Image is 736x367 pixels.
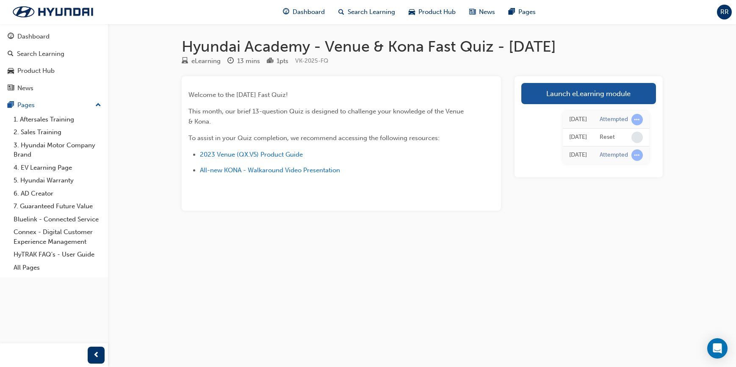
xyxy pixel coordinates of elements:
[200,151,303,158] a: 2023 Venue (QX.V5) Product Guide
[600,151,628,159] div: Attempted
[277,56,288,66] div: 1 pts
[237,56,260,66] div: 13 mins
[10,161,105,174] a: 4. EV Learning Page
[462,3,502,21] a: news-iconNews
[10,126,105,139] a: 2. Sales Training
[569,115,587,124] div: Mon Aug 04 2025 14:26:49 GMT+0930 (Australian Central Standard Time)
[10,248,105,261] a: HyTRAK FAQ's - User Guide
[10,226,105,248] a: Connex - Digital Customer Experience Management
[3,29,105,44] a: Dashboard
[707,338,728,359] div: Open Intercom Messenger
[10,113,105,126] a: 1. Aftersales Training
[569,150,587,160] div: Mon Aug 04 2025 12:15:05 GMT+0930 (Australian Central Standard Time)
[8,50,14,58] span: search-icon
[4,3,102,21] img: Trak
[3,63,105,79] a: Product Hub
[521,83,656,104] a: Launch eLearning module
[95,100,101,111] span: up-icon
[17,83,33,93] div: News
[93,350,100,361] span: prev-icon
[600,133,615,141] div: Reset
[10,261,105,274] a: All Pages
[293,7,325,17] span: Dashboard
[17,32,50,41] div: Dashboard
[502,3,542,21] a: pages-iconPages
[8,102,14,109] span: pages-icon
[8,33,14,41] span: guage-icon
[3,27,105,97] button: DashboardSearch LearningProduct HubNews
[10,200,105,213] a: 7. Guaranteed Future Value
[3,46,105,62] a: Search Learning
[295,57,328,64] span: Learning resource code
[188,91,288,99] span: Welcome to the [DATE] Fast Quiz!
[10,174,105,187] a: 5. Hyundai Warranty
[717,5,732,19] button: RR
[182,58,188,65] span: learningResourceType_ELEARNING-icon
[631,132,643,143] span: learningRecordVerb_NONE-icon
[188,134,440,142] span: To assist in your Quiz completion, we recommend accessing the following resources:
[227,58,234,65] span: clock-icon
[338,7,344,17] span: search-icon
[509,7,515,17] span: pages-icon
[227,56,260,66] div: Duration
[10,139,105,161] a: 3. Hyundai Motor Company Brand
[600,116,628,124] div: Attempted
[283,7,289,17] span: guage-icon
[3,97,105,113] button: Pages
[200,166,340,174] a: All-new KONA - Walkaround Video Presentation
[267,56,288,66] div: Points
[182,37,663,56] h1: Hyundai Academy - Venue & Kona Fast Quiz - [DATE]
[518,7,536,17] span: Pages
[182,56,221,66] div: Type
[188,108,465,125] span: This month, our brief 13-question Quiz is designed to challenge your knowledge of the Venue & Kona.
[17,49,64,59] div: Search Learning
[8,85,14,92] span: news-icon
[17,100,35,110] div: Pages
[332,3,402,21] a: search-iconSearch Learning
[10,187,105,200] a: 6. AD Creator
[418,7,456,17] span: Product Hub
[720,7,729,17] span: RR
[479,7,495,17] span: News
[631,149,643,161] span: learningRecordVerb_ATTEMPT-icon
[17,66,55,76] div: Product Hub
[10,213,105,226] a: Bluelink - Connected Service
[276,3,332,21] a: guage-iconDashboard
[469,7,476,17] span: news-icon
[569,132,587,142] div: Mon Aug 04 2025 14:26:48 GMT+0930 (Australian Central Standard Time)
[8,67,14,75] span: car-icon
[402,3,462,21] a: car-iconProduct Hub
[409,7,415,17] span: car-icon
[3,80,105,96] a: News
[631,114,643,125] span: learningRecordVerb_ATTEMPT-icon
[348,7,395,17] span: Search Learning
[267,58,273,65] span: podium-icon
[191,56,221,66] div: eLearning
